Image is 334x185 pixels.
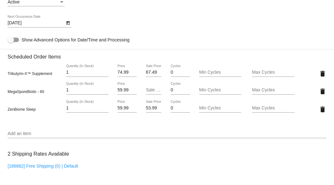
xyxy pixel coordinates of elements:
h3: Scheduled Order Items [8,49,326,60]
span: Show Advanced Options for Date/Time and Processing [22,37,129,43]
input: Quantity (In Stock) [66,70,109,75]
span: MegaSporeBiotic - 60 [8,89,44,94]
input: Quantity (In Stock) [66,88,109,93]
input: Max Cycles [252,70,294,75]
a: [186882] Free Shipping (0) | Default [8,163,78,169]
mat-icon: delete [319,70,326,77]
input: Price [117,70,137,75]
input: Cycles [171,106,190,111]
input: Cycles [171,88,190,93]
input: Max Cycles [252,106,294,111]
mat-icon: delete [319,88,326,95]
input: Max Cycles [252,88,294,93]
input: Sale Price [146,70,162,75]
input: Min Cycles [199,106,242,111]
input: Price [117,106,137,111]
button: Open calendar [65,19,71,26]
span: ZenBiome Sleep [8,107,36,112]
mat-icon: delete [319,106,326,113]
input: Sale Price [146,88,162,93]
h3: 2 Shipping Rates Available [8,147,69,161]
input: Min Cycles [199,88,242,93]
input: Cycles [171,70,190,75]
input: Next Occurrence Date [8,21,65,26]
input: Price [117,88,137,93]
input: Quantity (In Stock) [66,106,109,111]
input: Min Cycles [199,70,242,75]
input: Sale Price [146,106,162,111]
span: Tributyrin-X™ Supplement [8,71,52,76]
input: Add an item [8,131,326,136]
